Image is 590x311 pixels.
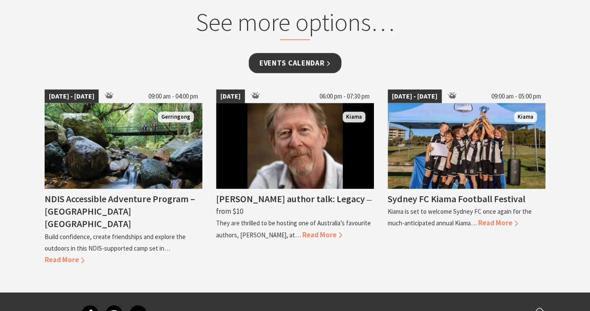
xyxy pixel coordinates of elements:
[216,219,371,239] p: They are thrilled to be hosting one of Australia’s favourite authors, [PERSON_NAME], at…
[45,233,186,252] p: Build confidence, create friendships and explore the outdoors in this NDIS-supported camp set in…
[487,90,545,103] span: 09:00 am - 05:00 pm
[216,90,374,266] a: [DATE] 06:00 pm - 07:30 pm Man wearing a beige shirt, with short dark blonde hair and a beard Kia...
[144,90,202,103] span: 09:00 am - 04:00 pm
[514,112,537,123] span: Kiama
[388,90,545,266] a: [DATE] - [DATE] 09:00 am - 05:00 pm sfc-kiama-football-festival-2 Kiama Sydney FC Kiama Football ...
[478,218,518,227] span: Read More
[249,53,342,73] a: Events Calendar
[45,193,195,230] h4: NDIS Accessible Adventure Program – [GEOGRAPHIC_DATA] [GEOGRAPHIC_DATA]
[388,193,525,205] h4: Sydney FC Kiama Football Festival
[388,90,442,103] span: [DATE] - [DATE]
[388,103,545,189] img: sfc-kiama-football-festival-2
[45,90,202,266] a: [DATE] - [DATE] 09:00 am - 04:00 pm People admiring the forest along the Lyre Bird Walk in Minnam...
[132,7,459,41] h2: See more options…
[216,90,245,103] span: [DATE]
[158,112,194,123] span: Gerringong
[45,103,202,189] img: People admiring the forest along the Lyre Bird Walk in Minnamurra Rainforest
[45,90,99,103] span: [DATE] - [DATE]
[45,255,84,264] span: Read More
[216,193,365,205] h4: [PERSON_NAME] author talk: Legacy
[216,103,374,189] img: Man wearing a beige shirt, with short dark blonde hair and a beard
[302,230,342,239] span: Read More
[315,90,374,103] span: 06:00 pm - 07:30 pm
[343,112,365,123] span: Kiama
[388,207,532,227] p: Kiama is set to welcome Sydney FC once again for the much-anticipated annual Kiama…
